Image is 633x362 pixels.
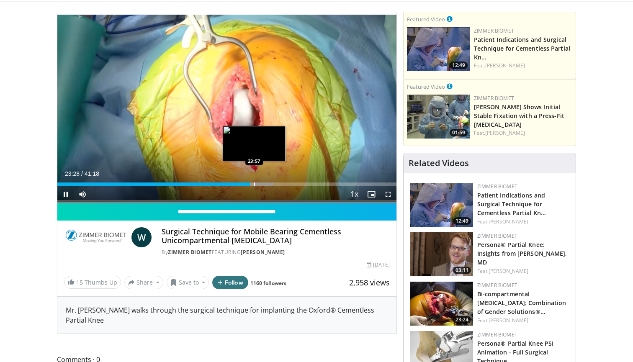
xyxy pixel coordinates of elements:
span: 41:18 [85,170,99,177]
a: Zimmer Biomet [477,331,517,338]
img: 2c28c705-9b27-4f8d-ae69-2594b16edd0d.150x105_q85_crop-smart_upscale.jpg [407,27,470,71]
div: Feat. [477,218,569,226]
a: Persona® Partial Knee: Insights from [PERSON_NAME], MD [477,241,567,266]
a: 15 Thumbs Up [64,276,121,289]
a: [PERSON_NAME] [485,62,525,69]
a: Patient Indications and Surgical Technique for Cementless Partial Kn… [477,191,546,217]
small: Featured Video [407,83,445,90]
h4: Surgical Technique for Mobile Bearing Cementless Unicompartmental [MEDICAL_DATA] [162,227,389,245]
div: Feat. [474,129,572,137]
a: 12:49 [407,27,470,71]
a: W [131,227,152,247]
span: 2,958 views [349,277,390,288]
span: 15 [76,278,83,286]
button: Enable picture-in-picture mode [363,186,380,203]
div: Feat. [477,267,569,275]
button: Share [124,276,163,289]
div: Feat. [474,62,572,69]
div: [DATE] [367,261,389,269]
a: 03:11 [410,232,473,276]
img: f87a5073-b7d4-4925-9e52-a0028613b997.png.150x105_q85_crop-smart_upscale.png [410,232,473,276]
span: 01:59 [450,129,468,136]
span: 12:49 [453,217,471,225]
small: Featured Video [407,15,445,23]
a: Bi-compartmental [MEDICAL_DATA]: Combination of Gender Solutions®… [477,290,566,316]
div: Mr. [PERSON_NAME] walks through the surgical technique for implanting the Oxford® Cementless Part... [57,297,396,334]
button: Playback Rate [346,186,363,203]
h4: Related Videos [409,158,469,168]
span: 23:24 [453,316,471,323]
a: [PERSON_NAME] [489,317,528,324]
img: 6bc46ad6-b634-4876-a934-24d4e08d5fac.150x105_q85_crop-smart_upscale.jpg [407,95,470,139]
a: 23:24 [410,282,473,326]
button: Fullscreen [380,186,396,203]
button: Mute [74,186,91,203]
span: 03:11 [453,267,471,274]
a: [PERSON_NAME] [489,218,528,225]
a: Zimmer Biomet [477,282,517,289]
span: / [81,170,83,177]
a: 1160 followers [250,280,286,287]
a: Zimmer Biomet [168,249,212,256]
a: Zimmer Biomet [474,95,514,102]
button: Save to [167,276,209,289]
img: Zimmer Biomet [64,227,128,247]
img: 2c28c705-9b27-4f8d-ae69-2594b16edd0d.150x105_q85_crop-smart_upscale.jpg [410,183,473,227]
img: dc286c30-bcc4-47d6-b614-e3642f4746ad.150x105_q85_crop-smart_upscale.jpg [410,282,473,326]
video-js: Video Player [57,12,396,203]
a: 12:49 [410,183,473,227]
div: Progress Bar [57,182,396,186]
div: By FEATURING [162,249,389,256]
button: Pause [57,186,74,203]
a: 01:59 [407,95,470,139]
a: Patient Indications and Surgical Technique for Cementless Partial Kn… [474,36,570,61]
a: Zimmer Biomet [477,183,517,190]
span: 12:49 [450,62,468,69]
a: [PERSON_NAME] [485,129,525,136]
a: Zimmer Biomet [477,232,517,239]
div: Feat. [477,317,569,324]
a: [PERSON_NAME] Shows Initial Stable Fixation with a Press-Fit [MEDICAL_DATA] [474,103,564,128]
img: image.jpeg [223,126,286,161]
button: Follow [212,276,248,289]
a: [PERSON_NAME] [489,267,528,275]
a: [PERSON_NAME] [241,249,285,256]
span: 23:28 [65,170,80,177]
a: Zimmer Biomet [474,27,514,34]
